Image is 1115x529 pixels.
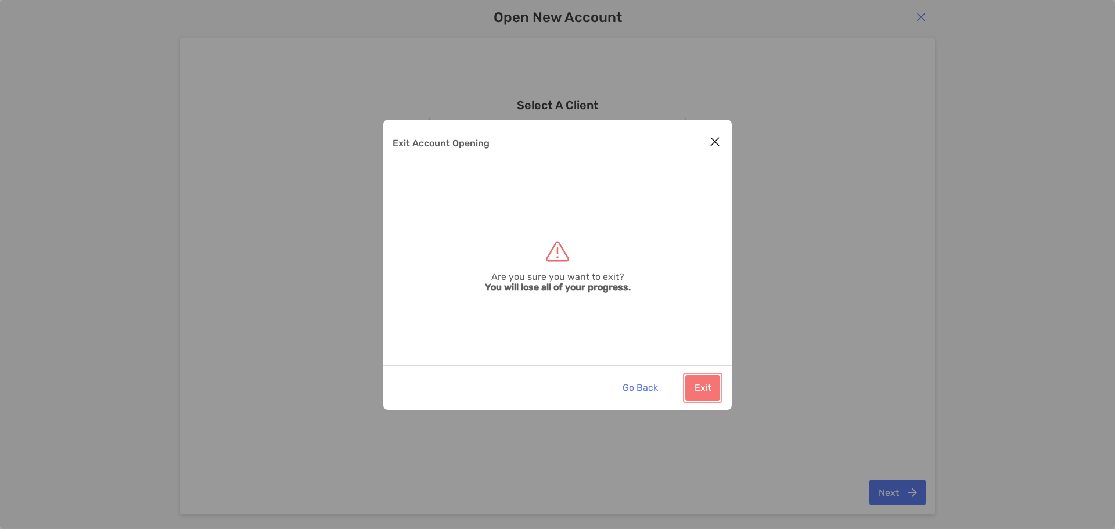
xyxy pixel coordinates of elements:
button: Exit [685,375,720,401]
button: Close modal [706,134,724,151]
div: Exit Account Opening [383,120,732,410]
p: Exit Account Opening [393,136,490,150]
button: Go Back [613,375,667,401]
span: Are you sure you want to exit? [491,272,624,282]
strong: You will lose all of your progress. [485,282,631,293]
